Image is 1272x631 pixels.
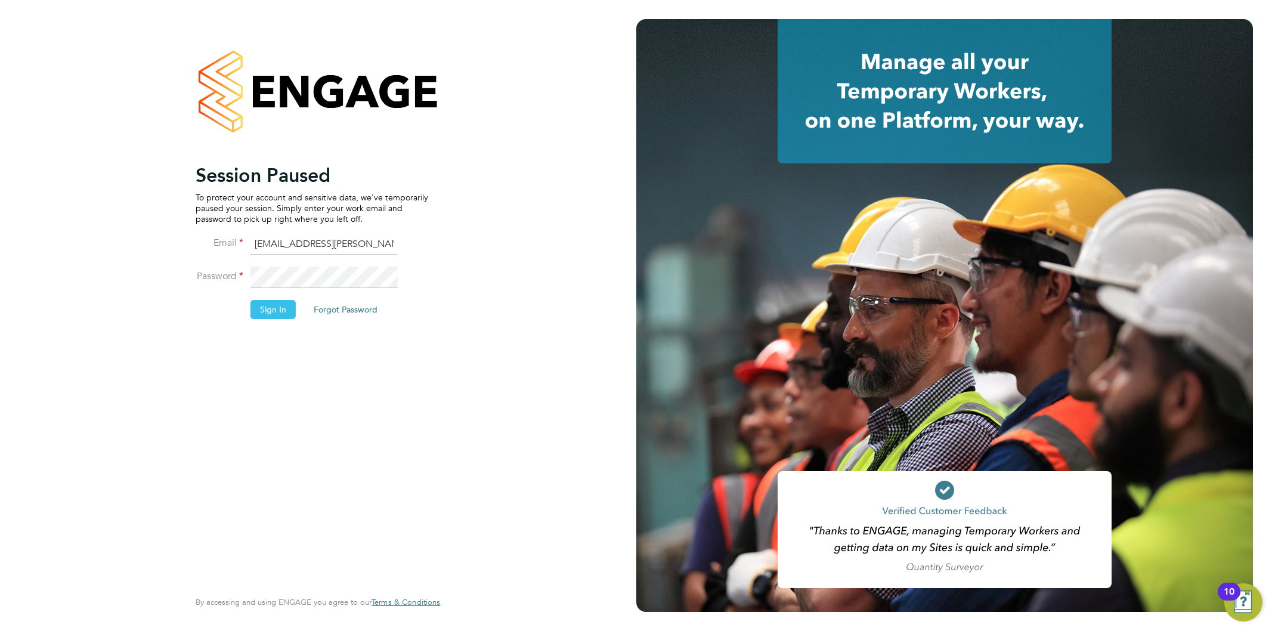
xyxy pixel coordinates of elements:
[250,234,398,255] input: Enter your work email...
[304,300,387,319] button: Forgot Password
[196,192,428,225] p: To protect your account and sensitive data, we've temporarily paused your session. Simply enter y...
[196,163,428,187] h2: Session Paused
[372,598,440,607] a: Terms & Conditions
[250,300,296,319] button: Sign In
[196,597,440,607] span: By accessing and using ENGAGE you agree to our
[1224,592,1234,607] div: 10
[196,270,243,283] label: Password
[1224,583,1262,621] button: Open Resource Center, 10 new notifications
[196,237,243,249] label: Email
